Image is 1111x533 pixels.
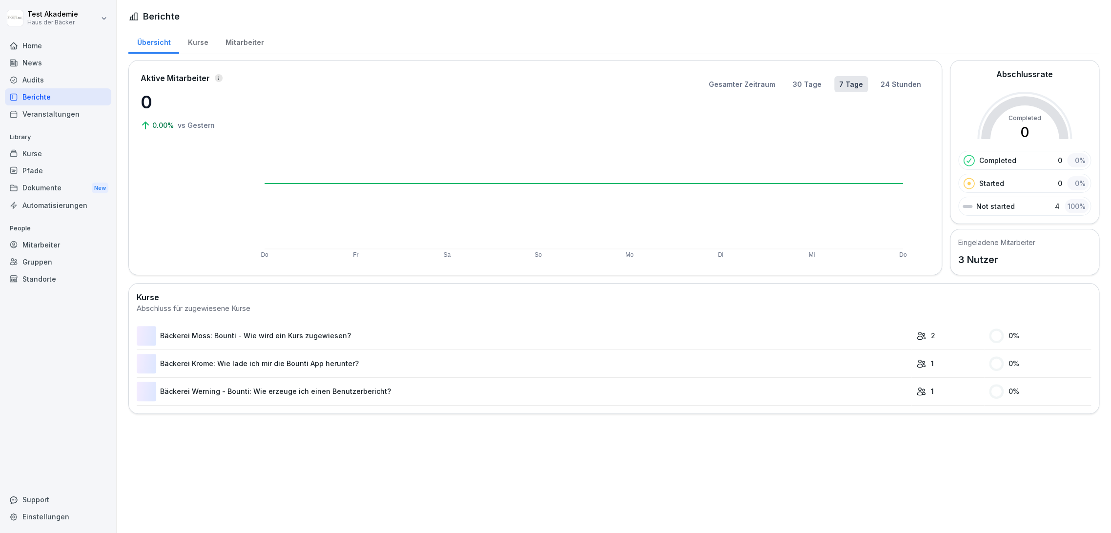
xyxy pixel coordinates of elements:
p: 0 [141,89,238,115]
p: Aktive Mitarbeiter [141,72,210,84]
div: 0 % [1067,176,1089,190]
h5: Eingeladene Mitarbeiter [958,237,1035,247]
a: Einstellungen [5,508,111,525]
div: 0 % [989,328,1091,343]
div: 0 % [989,384,1091,399]
p: 3 Nutzer [958,252,1035,267]
a: Home [5,37,111,54]
a: Mitarbeiter [5,236,111,253]
a: Automatisierungen [5,197,111,214]
text: Sa [443,251,451,258]
a: Gruppen [5,253,111,270]
a: Bäckerei Werning - Bounti: Wie erzeuge ich einen Benutzerbericht? [137,382,911,401]
p: 2 [931,330,935,341]
button: 24 Stunden [876,76,926,92]
a: Berichte [5,88,111,105]
a: News [5,54,111,71]
h1: Berichte [143,10,180,23]
p: Library [5,129,111,145]
p: 1 [931,386,934,396]
p: vs Gestern [178,120,215,130]
a: Standorte [5,270,111,287]
text: Fr [353,251,358,258]
p: People [5,221,111,236]
div: 100 % [1065,199,1089,213]
p: 0 [1058,178,1062,188]
p: Completed [979,155,1016,165]
a: Bäckerei Krome: Wie lade ich mir die Bounti App herunter? [137,354,911,373]
div: Support [5,491,111,508]
text: Mo [625,251,634,258]
text: So [535,251,542,258]
div: 0 % [1067,153,1089,167]
h2: Abschlussrate [996,68,1053,80]
p: 1 [931,358,934,369]
text: Di [718,251,723,258]
p: Haus der Bäcker [27,19,78,26]
a: Kurse [179,29,217,54]
div: Dokumente [5,179,111,197]
p: Started [979,178,1004,188]
a: Veranstaltungen [5,105,111,123]
button: 30 Tage [788,76,826,92]
p: Not started [976,201,1015,211]
div: 0 % [989,356,1091,371]
a: Übersicht [128,29,179,54]
button: 7 Tage [834,76,868,92]
h2: Kurse [137,291,1091,303]
a: DokumenteNew [5,179,111,197]
text: Mi [809,251,815,258]
p: 0 [1058,155,1062,165]
a: Kurse [5,145,111,162]
p: Test Akademie [27,10,78,19]
p: 4 [1055,201,1060,211]
div: New [92,183,108,194]
a: Mitarbeiter [217,29,272,54]
p: 0.00% [152,120,176,130]
a: Pfade [5,162,111,179]
text: Do [899,251,907,258]
div: Abschluss für zugewiesene Kurse [137,303,1091,314]
a: Audits [5,71,111,88]
button: Gesamter Zeitraum [704,76,780,92]
a: Bäckerei Moss: Bounti - Wie wird ein Kurs zugewiesen? [137,326,911,346]
text: Do [261,251,268,258]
